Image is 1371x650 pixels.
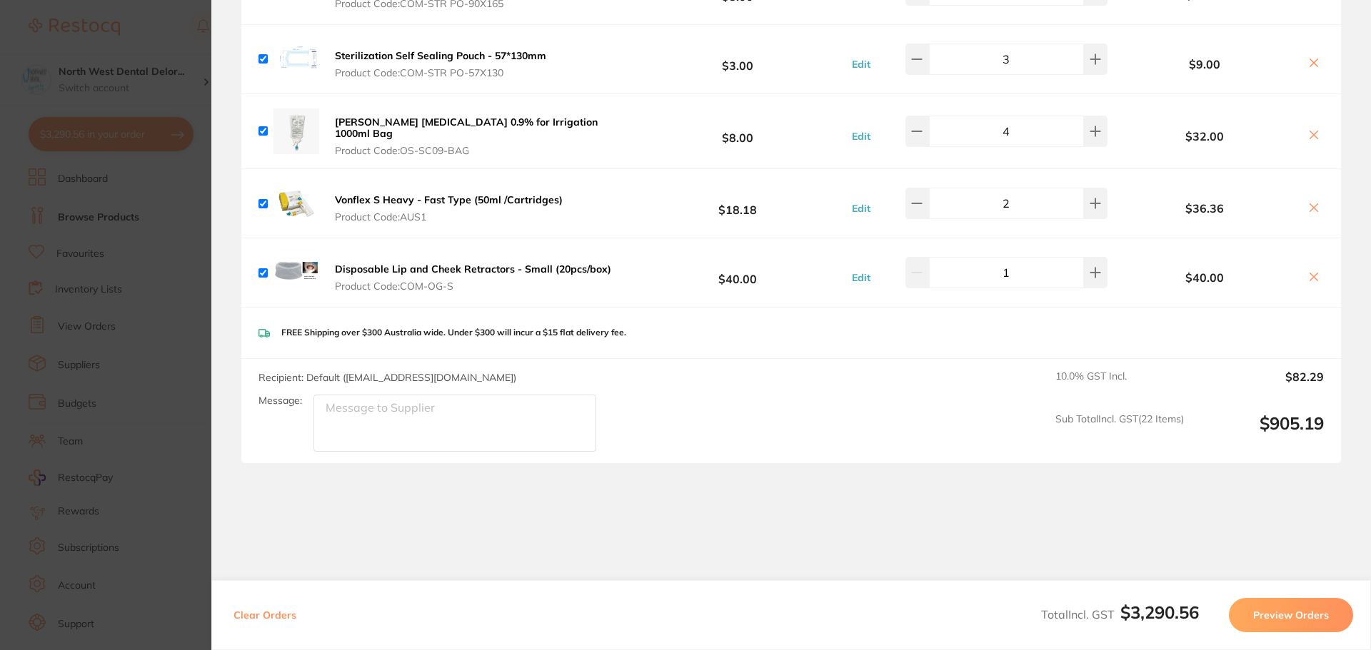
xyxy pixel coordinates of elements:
button: [PERSON_NAME] [MEDICAL_DATA] 0.9% for Irrigation 1000ml Bag Product Code:OS-SC09-BAG [331,116,631,157]
button: Sterilization Self Sealing Pouch - 57*130mm Product Code:COM-STR PO-57X130 [331,49,551,79]
img: enppbGczZg [273,36,319,82]
b: [PERSON_NAME] [MEDICAL_DATA] 0.9% for Irrigation 1000ml Bag [335,116,598,140]
button: Edit [848,130,875,143]
span: Total Incl. GST [1041,607,1199,621]
button: Edit [848,202,875,215]
span: Product Code: AUS1 [335,211,563,223]
span: Recipient: Default ( [EMAIL_ADDRESS][DOMAIN_NAME] ) [258,371,516,384]
button: Disposable Lip and Cheek Retractors - Small (20pcs/box) Product Code:COM-OG-S [331,263,616,293]
button: Clear Orders [229,598,301,632]
button: Edit [848,271,875,284]
b: $3,290.56 [1120,601,1199,623]
span: Product Code: OS-SC09-BAG [335,145,627,156]
b: $36.36 [1111,202,1298,215]
b: $3.00 [631,46,844,72]
button: Vonflex S Heavy - Fast Type (50ml /Cartridges) Product Code:AUS1 [331,193,567,223]
output: $905.19 [1195,413,1324,452]
img: MmdjOW5ucA [273,181,319,226]
b: $40.00 [631,260,844,286]
b: Vonflex S Heavy - Fast Type (50ml /Cartridges) [335,193,563,206]
b: $18.18 [631,191,844,217]
span: Product Code: COM-OG-S [335,280,611,292]
img: cDlmOWF1OA [273,250,319,295]
b: $32.00 [1111,130,1298,143]
button: Preview Orders [1229,598,1353,632]
span: 10.0 % GST Incl. [1055,370,1184,402]
p: FREE Shipping over $300 Australia wide. Under $300 will incur a $15 flat delivery fee. [281,327,626,337]
span: Product Code: COM-STR PO-57X130 [335,67,546,78]
label: Message: [258,395,302,407]
b: $9.00 [1111,58,1298,71]
b: $40.00 [1111,271,1298,284]
b: Disposable Lip and Cheek Retractors - Small (20pcs/box) [335,263,611,275]
b: $8.00 [631,118,844,145]
output: $82.29 [1195,370,1324,402]
span: Sub Total Incl. GST ( 22 Items) [1055,413,1184,452]
img: Y3d4NzlvMQ [273,108,319,154]
b: Sterilization Self Sealing Pouch - 57*130mm [335,49,546,62]
button: Edit [848,58,875,71]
